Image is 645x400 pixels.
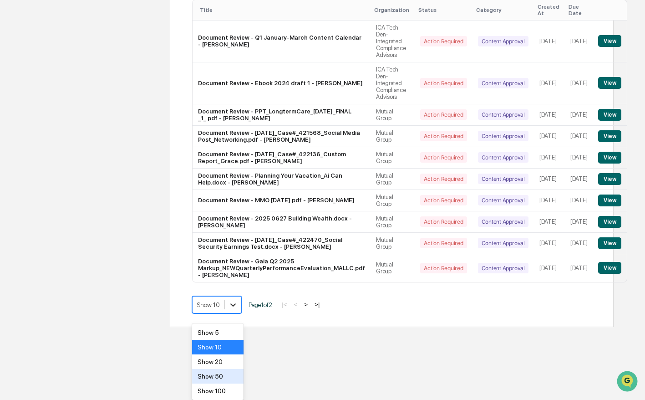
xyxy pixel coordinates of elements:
[534,190,565,211] td: [DATE]
[192,354,244,369] div: Show 20
[598,237,621,249] button: View
[565,104,593,126] td: [DATE]
[616,370,640,395] iframe: Open customer support
[478,216,528,227] div: Content Approval
[193,190,371,211] td: Document Review - MMO [DATE].pdf - [PERSON_NAME]
[249,301,272,308] span: Page 1 of 2
[534,104,565,126] td: [DATE]
[534,169,565,190] td: [DATE]
[565,190,593,211] td: [DATE]
[534,233,565,254] td: [DATE]
[371,190,415,211] td: Mutual Group
[420,174,467,184] div: Action Required
[565,169,593,190] td: [DATE]
[279,301,289,308] button: |<
[565,254,593,282] td: [DATE]
[478,131,528,141] div: Content Approval
[192,384,244,398] div: Show 100
[31,70,149,79] div: Start new chat
[534,211,565,233] td: [DATE]
[420,131,467,141] div: Action Required
[371,169,415,190] td: Mutual Group
[301,301,310,308] button: >
[193,211,371,233] td: Document Review - 2025 0627 Building Wealth.docx - [PERSON_NAME]
[478,238,528,248] div: Content Approval
[420,216,467,227] div: Action Required
[5,111,62,128] a: 🖐️Preclearance
[565,126,593,147] td: [DATE]
[598,216,621,228] button: View
[565,62,593,104] td: [DATE]
[371,126,415,147] td: Mutual Group
[192,369,244,384] div: Show 50
[374,7,411,13] div: Organization
[534,126,565,147] td: [DATE]
[538,4,561,16] div: Created At
[371,21,415,62] td: ICA Tech Den-Integrated Compliance Advisors
[598,262,621,274] button: View
[31,79,115,86] div: We're available if you need us!
[64,154,110,161] a: Powered byPylon
[9,133,16,140] div: 🔎
[62,111,117,128] a: 🗄️Attestations
[565,21,593,62] td: [DATE]
[534,254,565,282] td: [DATE]
[565,211,593,233] td: [DATE]
[193,233,371,254] td: Document Review - [DATE]_Case#_422470_Social Security Earnings Test.docx - [PERSON_NAME]
[371,104,415,126] td: Mutual Group
[312,301,322,308] button: >|
[18,115,59,124] span: Preclearance
[565,147,593,169] td: [DATE]
[24,41,150,51] input: Clear
[193,126,371,147] td: Document Review - [DATE]_Case#_421568_Social Media Post_Networking.pdf - [PERSON_NAME]
[91,154,110,161] span: Pylon
[192,325,244,340] div: Show 5
[534,62,565,104] td: [DATE]
[9,19,166,34] p: How can we help?
[598,152,621,164] button: View
[478,36,528,46] div: Content Approval
[565,233,593,254] td: [DATE]
[18,132,57,141] span: Data Lookup
[193,169,371,190] td: Document Review - Planning Your Vacation_Ai Can Help.docx - [PERSON_NAME]
[534,147,565,169] td: [DATE]
[291,301,300,308] button: <
[420,78,467,88] div: Action Required
[371,211,415,233] td: Mutual Group
[193,62,371,104] td: Document Review - Ebook 2024 draft 1 - [PERSON_NAME]
[598,130,621,142] button: View
[5,128,61,145] a: 🔎Data Lookup
[420,36,467,46] div: Action Required
[420,152,467,163] div: Action Required
[598,173,621,185] button: View
[155,72,166,83] button: Start new chat
[478,195,528,205] div: Content Approval
[478,78,528,88] div: Content Approval
[371,62,415,104] td: ICA Tech Den-Integrated Compliance Advisors
[420,109,467,120] div: Action Required
[192,340,244,354] div: Show 10
[66,116,73,123] div: 🗄️
[478,109,528,120] div: Content Approval
[478,174,528,184] div: Content Approval
[193,21,371,62] td: Document Review - Q1 January-March Content Calendar - [PERSON_NAME]
[9,116,16,123] div: 🖐️
[598,35,621,47] button: View
[598,195,621,206] button: View
[420,238,467,248] div: Action Required
[371,233,415,254] td: Mutual Group
[420,263,467,273] div: Action Required
[193,104,371,126] td: Document Review - PPT_LongtermCare_[DATE]_FINAL _1_.pdf - [PERSON_NAME]
[193,254,371,282] td: Document Review - Gaia Q2 2025 Markup_NEWQuarterlyPerformanceEvaluation_MALLC.pdf - [PERSON_NAME]
[598,77,621,89] button: View
[193,147,371,169] td: Document Review - [DATE]_Case#_422136_Custom Report_Grace.pdf - [PERSON_NAME]
[9,70,25,86] img: 1746055101610-c473b297-6a78-478c-a979-82029cc54cd1
[569,4,589,16] div: Due Date
[534,21,565,62] td: [DATE]
[478,152,528,163] div: Content Approval
[418,7,468,13] div: Status
[371,147,415,169] td: Mutual Group
[476,7,530,13] div: Category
